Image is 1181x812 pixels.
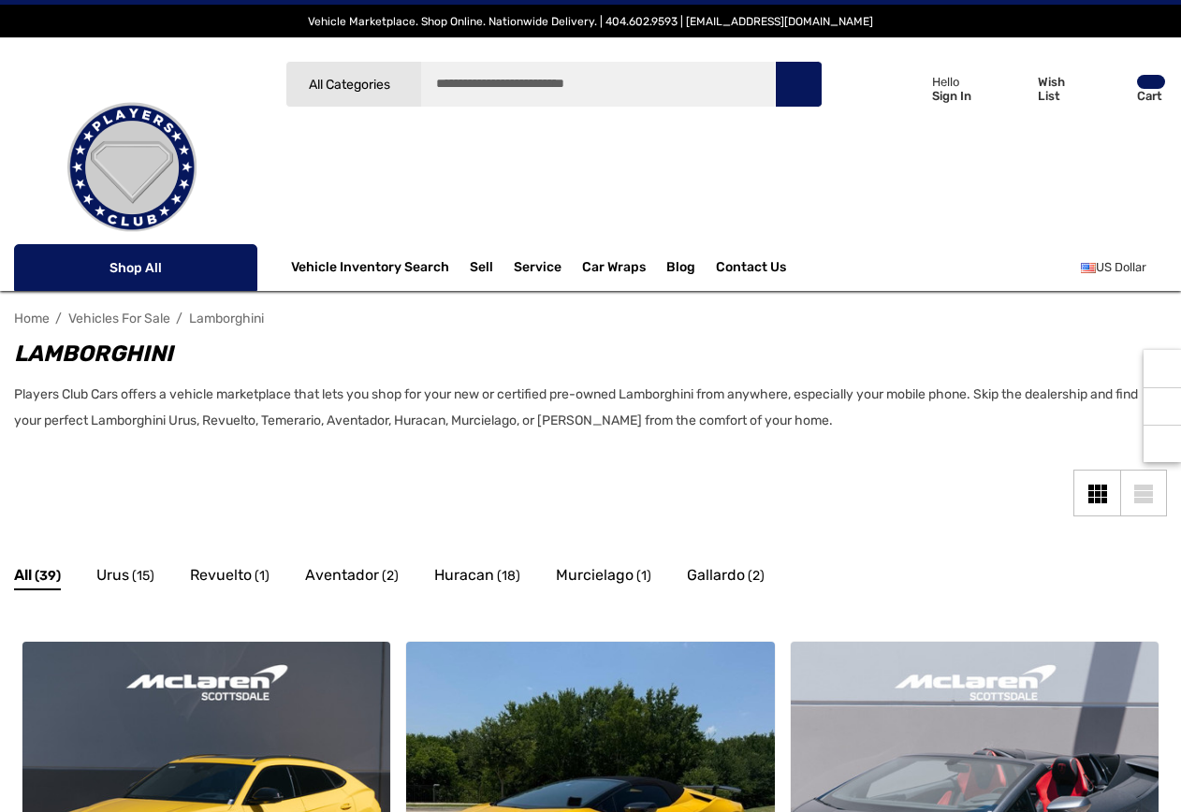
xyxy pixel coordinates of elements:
a: USD [1081,249,1167,286]
a: Button Go To Sub Category Revuelto [190,563,270,593]
img: Players Club | Cars For Sale [38,74,226,261]
a: Home [14,311,50,326]
span: (39) [35,564,61,588]
span: Vehicle Marketplace. Shop Online. Nationwide Delivery. | 404.602.9593 | [EMAIL_ADDRESS][DOMAIN_NAME] [308,15,873,28]
svg: Review Your Cart [1098,76,1126,102]
p: Sign In [932,89,971,103]
a: Grid View [1073,470,1120,516]
h1: Lamborghini [14,337,1148,370]
nav: Breadcrumb [14,302,1167,335]
a: Button Go To Sub Category Gallardo [687,563,765,593]
a: Button Go To Sub Category Huracan [434,563,520,593]
a: Contact Us [716,259,786,280]
span: Gallardo [687,563,745,587]
p: Shop All [14,244,257,291]
span: (1) [255,564,270,588]
button: Search [775,61,822,108]
a: Sign in [874,56,981,121]
a: Sell [470,249,514,286]
p: Cart [1137,89,1165,103]
span: Huracan [434,563,494,587]
p: Wish List [1038,75,1087,103]
a: All Categories Icon Arrow Down Icon Arrow Up [285,61,421,108]
p: Hello [932,75,971,89]
span: All [14,563,32,587]
svg: Icon Arrow Down [393,78,407,92]
span: Revuelto [190,563,252,587]
a: Wish List Wish List [990,56,1089,121]
svg: Wish List [999,77,1028,103]
svg: Icon User Account [896,75,922,101]
span: Murcielago [556,563,634,587]
a: Button Go To Sub Category Murcielago [556,563,651,593]
a: Car Wraps [582,249,666,286]
span: Aventador [305,563,379,587]
a: Button Go To Sub Category Aventador [305,563,399,593]
span: (2) [748,564,765,588]
span: (2) [382,564,399,588]
a: Cart with 0 items [1089,56,1167,129]
span: (1) [636,564,651,588]
a: Lamborghini [189,311,264,326]
a: Button Go To Sub Category Urus [96,563,154,593]
span: (18) [497,564,520,588]
span: All Categories [308,77,389,93]
svg: Recently Viewed [1153,359,1172,378]
a: Service [514,259,561,280]
span: Car Wraps [582,259,646,280]
a: Vehicles For Sale [68,311,170,326]
p: Players Club Cars offers a vehicle marketplace that lets you shop for your new or certified pre-o... [14,382,1148,434]
svg: Icon Arrow Down [224,261,237,274]
span: (15) [132,564,154,588]
svg: Top [1144,435,1181,454]
svg: Social Media [1153,398,1172,416]
a: Vehicle Inventory Search [291,259,449,280]
span: Sell [470,259,493,280]
svg: Icon Line [35,257,63,279]
a: Blog [666,259,695,280]
a: List View [1120,470,1167,516]
span: Urus [96,563,129,587]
